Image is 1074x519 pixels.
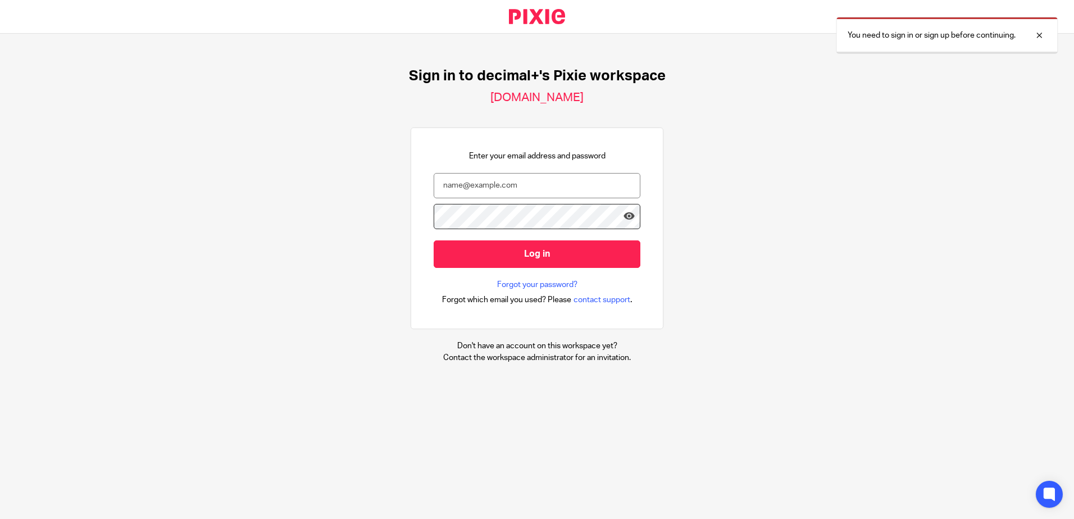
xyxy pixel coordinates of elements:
input: name@example.com [434,173,640,198]
span: Forgot which email you used? Please [442,294,571,306]
p: Don't have an account on this workspace yet? [443,340,631,352]
p: Enter your email address and password [469,151,606,162]
div: . [442,293,632,306]
p: Contact the workspace administrator for an invitation. [443,352,631,363]
input: Log in [434,240,640,268]
p: You need to sign in or sign up before continuing. [853,30,1021,41]
h2: [DOMAIN_NAME] [490,90,584,105]
h1: Sign in to decimal+'s Pixie workspace [409,67,666,85]
a: Forgot your password? [497,279,577,290]
span: contact support [574,294,630,306]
